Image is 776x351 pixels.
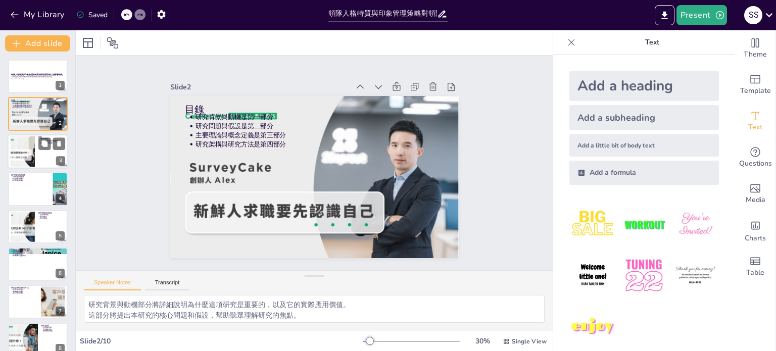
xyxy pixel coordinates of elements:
button: Speaker Notes [84,279,141,290]
p: 摘要 [38,136,65,139]
button: Transcript [145,279,190,290]
p: 研究發現 [41,324,65,327]
p: 研究問題與假設 [38,211,65,214]
div: S S [744,6,762,24]
div: 3 [56,156,65,165]
p: 理論框架的應用 [13,253,65,255]
p: 影響領隊品質的因素 [13,255,65,257]
img: 2.jpeg [620,201,667,248]
div: 5 [56,231,65,240]
img: 6.jpeg [672,252,719,299]
button: My Library [8,7,69,23]
div: 4 [56,194,65,203]
div: Add text boxes [735,103,775,139]
div: 7 [8,285,68,318]
span: Text [748,122,762,133]
p: 研究架構與研究方法是第四部分 [201,116,446,176]
p: Generated with [URL] [11,78,65,80]
p: 目錄 [197,77,454,144]
p: 主要理論與概念定義是第三部分 [13,105,65,107]
p: 研究架構與研究方法是第四部分 [13,106,65,108]
img: 3.jpeg [672,201,719,248]
img: 5.jpeg [620,252,667,299]
div: 4 [8,172,68,206]
p: 主要研究結果 [43,326,65,328]
p: 領隊素質的重要性 [13,176,50,178]
div: Add a little bit of body text [569,134,719,157]
div: Add images, graphics, shapes or video [735,176,775,212]
p: 市場競爭的影響 [13,178,50,180]
div: Saved [76,10,108,20]
span: Template [740,85,771,96]
p: 主要研究問題 [40,214,65,216]
p: 研究架構與研究方法 [11,286,38,289]
span: Theme [744,49,767,60]
textarea: 研究背景與動機部分將詳細說明為什麼這項研究是重要的，以及它的實際應用價值。 這部分將提出本研究的核心問題和假設，幫助聽眾理解研究的焦點。 在這部分，我們將定義研究中使用的主要理論及其概念，為後續... [84,295,545,323]
span: Questions [739,158,772,169]
div: Slide 2 [188,54,365,101]
p: 目錄 [11,98,65,102]
button: Duplicate Slide [38,137,51,149]
span: Table [746,267,764,278]
p: 本簡報探討領隊的人格特質與印象管理策略如何影響領隊的品質與收入。 [11,76,65,78]
p: 研究問題與假設是第二部分 [13,103,65,105]
div: Add charts and graphs [735,212,775,248]
p: 正相關的證據 [43,328,65,330]
div: 1 [56,81,65,90]
div: Change the overall theme [735,30,775,67]
div: 5 [8,210,68,243]
img: 4.jpeg [569,252,616,299]
div: Slide 2 / 10 [80,336,363,346]
p: 研究背景與動機是第一部分 [13,101,65,103]
div: Add a subheading [569,105,719,130]
p: 數據收集的過程 [13,290,38,292]
button: Present [676,5,727,25]
div: 6 [8,247,68,281]
div: Layout [80,35,96,51]
div: 1 [8,60,68,93]
p: Text [579,30,725,55]
strong: 領隊人格特質與印象管理策略對領隊品質與收入的影響研究 [11,73,63,76]
p: 研究的意義 [40,217,65,219]
div: Add a formula [569,161,719,185]
input: Insert title [328,7,437,21]
p: 研究方法的選擇 [13,289,38,291]
p: 統計分析的應用 [13,292,38,294]
button: Delete Slide [53,137,65,149]
p: 實務意義與學術貢獻 [40,142,66,144]
div: 7 [56,307,65,316]
img: 7.jpeg [569,304,616,350]
p: 主要理論與概念定義是第三部分 [203,107,448,167]
span: Charts [745,233,766,244]
p: 研究的長期意義 [13,180,50,182]
button: Export to PowerPoint [655,5,674,25]
button: Add slide [5,35,70,52]
div: 2 [8,97,68,130]
p: 研究背景與動機 [11,174,50,177]
img: 1.jpeg [569,201,616,248]
p: 研究問題與假設是第二部分 [205,98,450,159]
p: 研究背景與動機是第一部分 [207,89,452,149]
div: 30 % [470,336,495,346]
div: Add a table [735,248,775,285]
div: Get real-time input from your audience [735,139,775,176]
div: 6 [56,269,65,278]
div: Add ready made slides [735,67,775,103]
p: 研究內容概述 [40,138,66,140]
span: Media [746,194,765,206]
p: 概念的清晰定義 [13,251,65,253]
div: Add a heading [569,71,719,101]
div: 2 [56,119,65,128]
div: 3 [8,134,68,169]
p: 實務應用的意義 [43,330,65,332]
p: 主要理論與概念定義 [11,249,65,252]
button: S S [744,5,762,25]
span: Single View [512,337,547,345]
p: 人格特質與印象管理的關聯性 [40,140,66,142]
span: Position [107,37,119,49]
p: 假設的建立 [40,216,65,218]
